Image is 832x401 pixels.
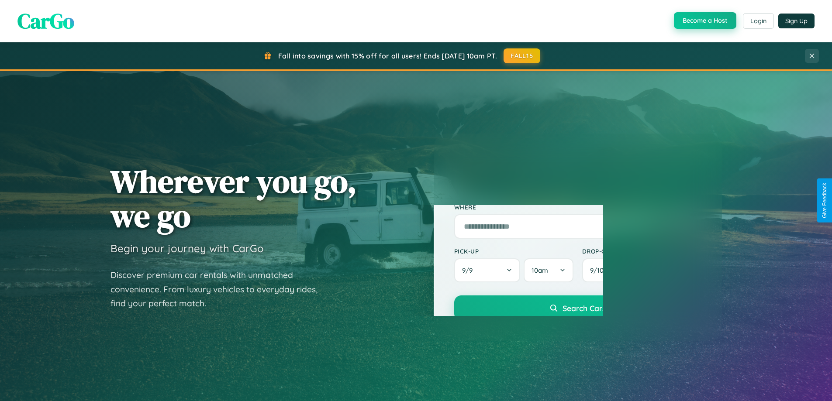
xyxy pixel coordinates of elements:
span: Search Cars [563,303,606,313]
span: 10am [532,266,548,274]
button: FALL15 [504,48,540,63]
span: Fall into savings with 15% off for all users! Ends [DATE] 10am PT. [278,51,497,60]
button: 9/10 [582,258,649,282]
span: CarGo [17,7,74,35]
h3: Begin your journey with CarGo [110,242,264,255]
label: Drop-off [582,247,701,255]
button: 10am [524,258,573,282]
label: Pick-up [454,247,573,255]
p: Discover premium car rentals with unmatched convenience. From luxury vehicles to everyday rides, ... [110,268,329,311]
span: 9 / 9 [462,266,477,274]
span: 10am [659,266,676,274]
button: 10am [652,258,701,282]
button: 9/9 [454,258,521,282]
label: Where [454,203,701,211]
button: Login [743,13,774,29]
h1: Wherever you go, we go [110,164,357,233]
button: Search Cars [454,295,701,321]
p: Book in minutes, drive in style [454,178,701,190]
button: Sign Up [778,14,815,28]
span: 9 / 10 [590,266,608,274]
h2: Find Your Perfect Ride [454,154,701,173]
button: Become a Host [674,12,736,29]
div: Give Feedback [822,183,828,218]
